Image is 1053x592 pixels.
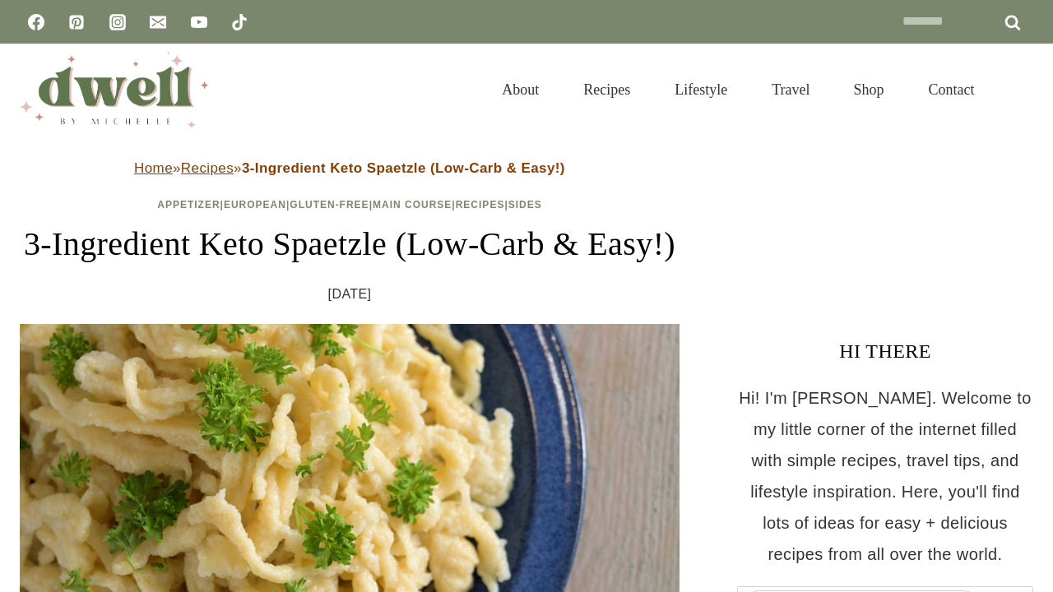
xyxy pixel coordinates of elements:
a: Main Course [373,199,452,210]
a: Recipes [181,160,234,176]
a: Recipes [561,61,652,118]
a: Travel [749,61,832,118]
a: Facebook [20,6,53,39]
h1: 3-Ingredient Keto Spaetzle (Low-Carb & Easy!) [20,220,680,269]
button: View Search Form [1005,76,1033,104]
a: Home [134,160,173,176]
a: European [224,199,286,210]
a: TikTok [223,6,256,39]
p: Hi! I'm [PERSON_NAME]. Welcome to my little corner of the internet filled with simple recipes, tr... [737,382,1033,570]
span: » » [134,160,565,176]
a: Lifestyle [652,61,749,118]
a: Gluten-Free [290,199,369,210]
strong: 3-Ingredient Keto Spaetzle (Low-Carb & Easy!) [242,160,565,176]
a: Shop [832,61,907,118]
nav: Primary Navigation [480,61,997,118]
a: YouTube [183,6,216,39]
a: Instagram [101,6,134,39]
h3: HI THERE [737,336,1033,366]
a: Pinterest [60,6,93,39]
span: | | | | | [157,199,542,210]
a: Appetizer [157,199,220,210]
a: About [480,61,561,118]
a: Contact [907,61,997,118]
a: Sides [508,199,542,210]
a: Recipes [456,199,505,210]
time: [DATE] [328,282,372,307]
img: DWELL by michelle [20,52,209,127]
a: Email [141,6,174,39]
